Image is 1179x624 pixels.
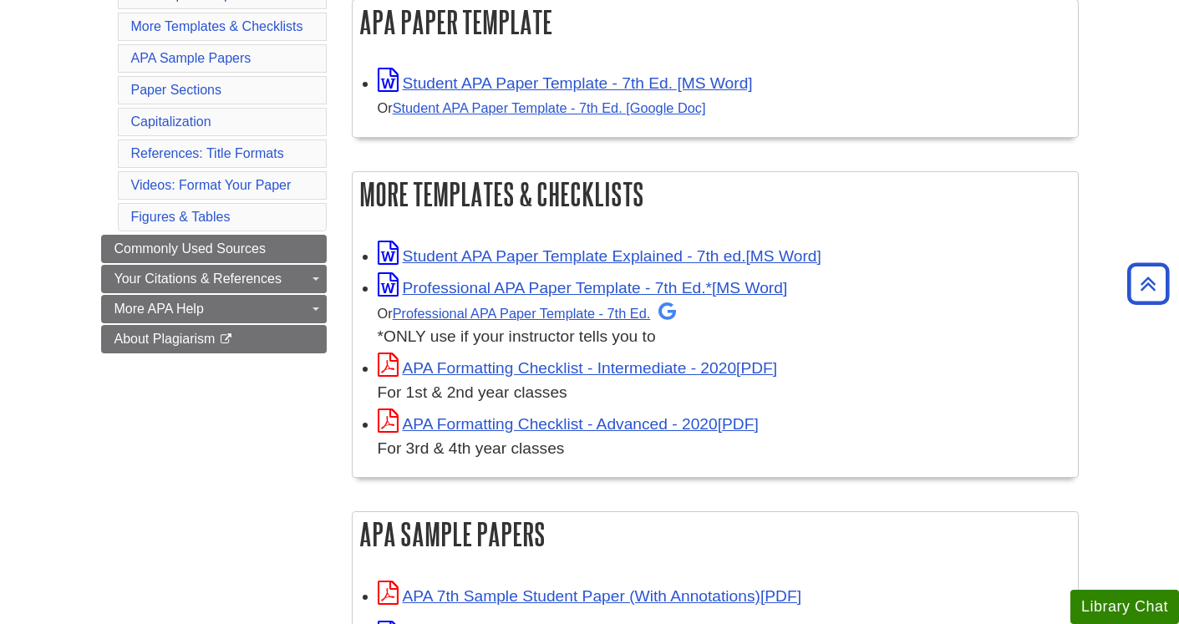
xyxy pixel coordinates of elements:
span: Your Citations & References [114,271,282,286]
i: This link opens in a new window [219,334,233,345]
a: Student APA Paper Template - 7th Ed. [Google Doc] [393,100,706,115]
a: About Plagiarism [101,325,327,353]
button: Library Chat [1070,590,1179,624]
a: Back to Top [1121,272,1175,295]
a: Link opens in new window [378,415,759,433]
a: Paper Sections [131,83,222,97]
div: For 1st & 2nd year classes [378,381,1070,405]
a: Commonly Used Sources [101,235,327,263]
a: Link opens in new window [378,587,801,605]
span: Commonly Used Sources [114,241,266,256]
small: Or [378,306,677,321]
a: Figures & Tables [131,210,231,224]
a: APA Sample Papers [131,51,252,65]
a: Link opens in new window [378,74,753,92]
a: Link opens in new window [378,359,778,377]
small: Or [378,100,706,115]
a: Link opens in new window [378,247,821,265]
a: Professional APA Paper Template - 7th Ed. [393,306,677,321]
a: More Templates & Checklists [131,19,303,33]
h2: More Templates & Checklists [353,172,1078,216]
a: Your Citations & References [101,265,327,293]
a: Videos: Format Your Paper [131,178,292,192]
span: About Plagiarism [114,332,216,346]
a: References: Title Formats [131,146,284,160]
a: Capitalization [131,114,211,129]
a: Link opens in new window [378,279,788,297]
span: More APA Help [114,302,204,316]
div: *ONLY use if your instructor tells you to [378,301,1070,350]
h2: APA Sample Papers [353,512,1078,556]
a: More APA Help [101,295,327,323]
div: For 3rd & 4th year classes [378,437,1070,461]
